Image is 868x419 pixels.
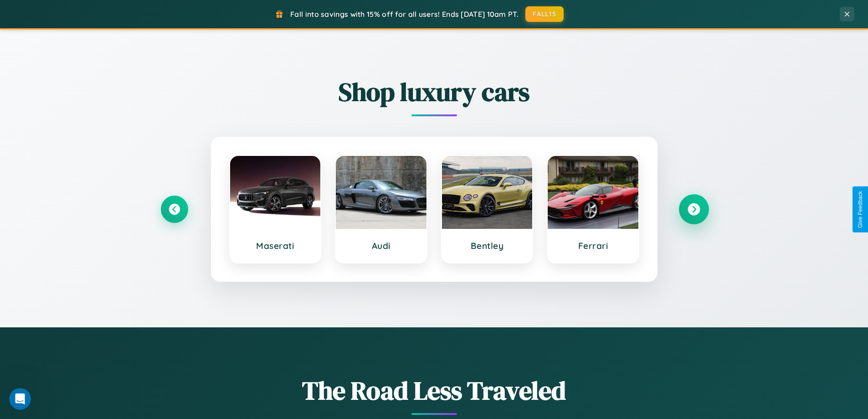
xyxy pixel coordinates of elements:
h1: The Road Less Traveled [161,373,708,408]
span: Fall into savings with 15% off for all users! Ends [DATE] 10am PT. [290,10,519,19]
h3: Audi [345,240,417,251]
h3: Maserati [239,240,312,251]
h3: Ferrari [557,240,629,251]
div: Give Feedback [857,191,863,228]
h3: Bentley [451,240,524,251]
iframe: Intercom live chat [9,388,31,410]
h2: Shop luxury cars [161,74,708,109]
button: FALL15 [525,6,564,22]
